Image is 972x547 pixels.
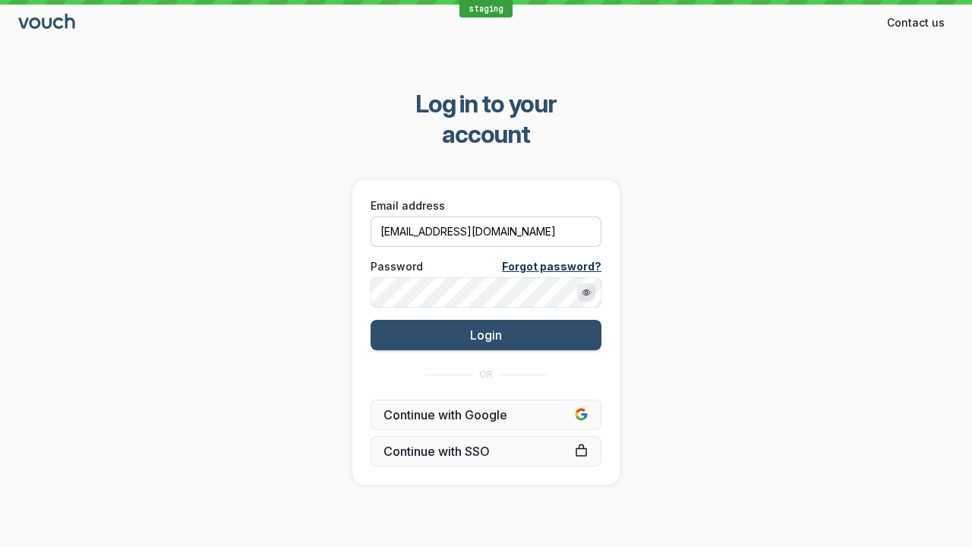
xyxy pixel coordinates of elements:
[373,89,600,150] span: Log in to your account
[371,400,601,430] button: Continue with Google
[383,444,589,459] span: Continue with SSO
[502,259,601,274] a: Forgot password?
[371,436,601,466] a: Continue with SSO
[18,17,77,30] a: Go to sign in
[577,283,595,302] button: Show password
[371,320,601,350] button: Login
[383,407,589,422] span: Continue with Google
[371,198,445,213] span: Email address
[479,368,493,381] span: OR
[887,15,945,30] span: Contact us
[470,327,502,343] span: Login
[878,11,954,35] button: Contact us
[371,259,423,274] span: Password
